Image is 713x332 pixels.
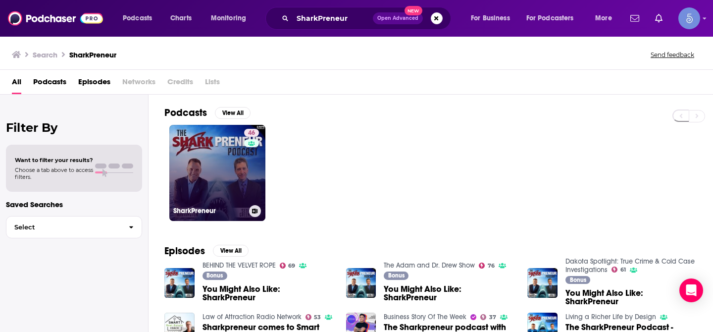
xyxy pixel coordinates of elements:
[405,6,422,15] span: New
[293,10,373,26] input: Search podcasts, credits, & more...
[15,166,93,180] span: Choose a tab above to access filters.
[520,10,588,26] button: open menu
[651,10,666,27] a: Show notifications dropdown
[280,263,296,269] a: 69
[527,268,558,298] img: You Might Also Like: SharkPreneur
[275,7,460,30] div: Search podcasts, credits, & more...
[479,263,495,269] a: 76
[215,107,251,119] button: View All
[388,273,405,278] span: Bonus
[78,74,110,94] a: Episodes
[116,10,165,26] button: open menu
[678,7,700,29] img: User Profile
[203,313,302,321] a: Law of Attraction Radio Network
[526,11,574,25] span: For Podcasters
[69,50,116,59] h3: SharkPreneur
[620,268,626,272] span: 61
[565,313,656,321] a: Living a Richer Life by Design
[173,207,245,215] h3: SharkPreneur
[471,11,510,25] span: For Business
[164,107,251,119] a: PodcastsView All
[626,10,643,27] a: Show notifications dropdown
[6,120,142,135] h2: Filter By
[206,273,223,278] span: Bonus
[6,216,142,238] button: Select
[678,7,700,29] span: Logged in as Spiral5-G1
[170,11,192,25] span: Charts
[288,264,295,268] span: 69
[377,16,418,21] span: Open Advanced
[648,51,697,59] button: Send feedback
[248,128,255,138] span: 46
[464,10,522,26] button: open menu
[204,10,259,26] button: open menu
[122,74,155,94] span: Networks
[588,10,624,26] button: open menu
[164,245,205,257] h2: Episodes
[6,200,142,209] p: Saved Searches
[33,74,66,94] a: Podcasts
[203,261,276,270] a: BEHIND THE VELVET ROPE
[15,157,93,164] span: Want to filter your results?
[488,264,495,268] span: 76
[595,11,612,25] span: More
[565,289,697,306] a: You Might Also Like: SharkPreneur
[611,267,626,273] a: 61
[373,12,423,24] button: Open AdvancedNew
[164,245,249,257] a: EpisodesView All
[314,315,321,320] span: 53
[203,285,334,302] a: You Might Also Like: SharkPreneur
[384,261,475,270] a: The Adam and Dr. Drew Show
[570,277,586,283] span: Bonus
[164,10,198,26] a: Charts
[211,11,246,25] span: Monitoring
[678,7,700,29] button: Show profile menu
[489,315,496,320] span: 37
[164,107,207,119] h2: Podcasts
[8,9,103,28] img: Podchaser - Follow, Share and Rate Podcasts
[123,11,152,25] span: Podcasts
[213,245,249,257] button: View All
[6,224,121,230] span: Select
[480,314,496,320] a: 37
[169,125,265,221] a: 46SharkPreneur
[306,314,321,320] a: 53
[346,268,376,298] img: You Might Also Like: SharkPreneur
[384,285,515,302] a: You Might Also Like: SharkPreneur
[33,50,57,59] h3: Search
[244,129,259,137] a: 46
[167,74,193,94] span: Credits
[205,74,220,94] span: Lists
[679,278,703,302] div: Open Intercom Messenger
[565,257,695,274] a: Dakota Spotlight: True Crime & Cold Case Investigations
[384,313,466,321] a: Business Story Of The Week
[164,268,195,298] img: You Might Also Like: SharkPreneur
[12,74,21,94] a: All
